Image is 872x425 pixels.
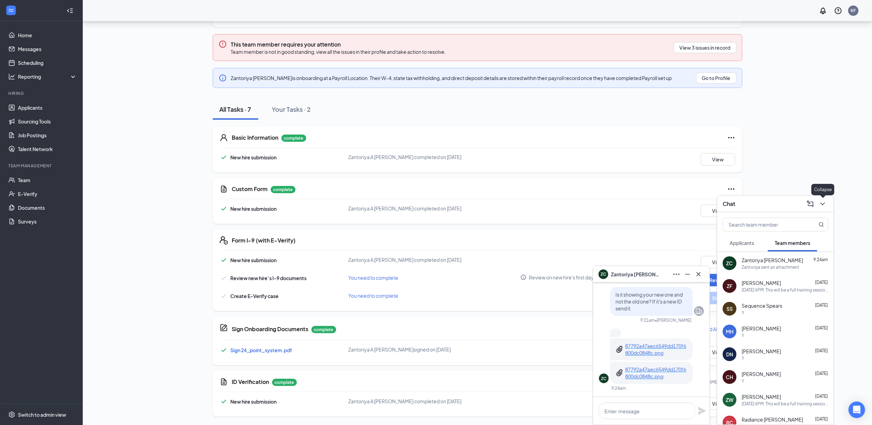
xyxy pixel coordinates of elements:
a: E-Verify [18,187,77,201]
div: CH [726,374,733,380]
svg: ComposeMessage [806,200,814,208]
span: 9:24am [813,257,828,262]
div: Team Management [8,163,76,169]
svg: Notifications [819,7,827,15]
svg: Minimize [683,270,692,278]
a: Job Postings [18,128,77,142]
span: You need to complete [349,275,399,281]
button: View 3 issues in record [674,42,736,53]
div: Y [742,333,744,338]
svg: Settings [8,411,15,418]
svg: Ellipses [727,185,735,193]
p: 87792a47aec6549dd170f6800dc0848c.png [625,343,687,356]
input: Search team member [723,218,805,231]
span: Team member is not in good standing, view all the issues in their profile and take action to reso... [231,49,446,55]
a: Sign 24_point_system.pdf [231,347,292,353]
svg: Info [520,274,527,280]
div: [DATE] 6PM. This will be a full training session so make sure to wear your nonslip shoes as well ... [742,401,828,407]
h5: ID Verification [232,378,269,386]
span: [DATE] [815,371,828,376]
div: Switch to admin view [18,411,66,418]
button: Ellipses [671,269,682,280]
span: Sequence Spears [742,302,782,309]
div: 9:21am [640,317,655,323]
svg: Collapse [67,7,73,14]
svg: Checkmark [220,274,228,282]
div: Y [742,310,744,316]
button: View [701,205,735,217]
div: Open Intercom Messenger [849,402,865,418]
span: Zantoriya A [PERSON_NAME] completed on [DATE] [349,154,462,160]
p: complete [281,135,306,142]
span: [PERSON_NAME] [742,393,781,400]
svg: CustomFormIcon [220,185,228,193]
span: Zantoriya A [PERSON_NAME] completed on [DATE] [349,205,462,211]
svg: FormI9EVerifyIcon [220,236,228,245]
button: ChevronDown [817,198,828,209]
div: [DATE] 6PM. This will be a full training session so make sure to wear your nonslip shoes as well ... [742,287,828,293]
span: Zantoriya A [PERSON_NAME] completed on [DATE] [349,398,462,404]
span: [DATE] [815,325,828,330]
h5: Form I-9 (with E-Verify) [232,237,296,244]
svg: Error [219,40,227,48]
svg: Paperclip [615,369,624,377]
div: Zantoriya A [PERSON_NAME] signed on [DATE] [349,346,521,353]
span: Is it showing your new one and not the old one? If it's a new ID send it [615,291,683,312]
a: Scheduling [18,56,77,70]
a: 87792a47aec6549dd170f6800dc0848c.png [625,366,687,380]
svg: Checkmark [220,346,228,354]
h5: Sign Onboarding Documents [232,325,309,333]
svg: Plane [698,407,706,415]
span: Applicants [730,240,754,246]
div: ZC [726,260,733,267]
span: [PERSON_NAME] [742,279,781,286]
h3: This team member requires your attention [231,41,446,48]
span: You need to complete [349,293,399,299]
div: Y [742,355,744,361]
svg: MagnifyingGlass [819,222,824,227]
div: ZW [726,396,733,403]
div: KF [851,8,856,13]
span: Create E-Verify case [231,293,279,299]
span: New hire submission [231,257,277,263]
div: Zantoriya sent an attachment [742,264,799,270]
button: Go to Profile [696,72,736,83]
a: Applicants [18,101,77,115]
div: DN [726,351,733,358]
div: Collapse [811,184,834,195]
div: Y [742,378,744,384]
svg: Checkmark [220,292,228,300]
h3: Chat [723,200,735,208]
div: Hiring [8,90,76,96]
div: 9:24am [611,385,626,391]
span: New hire submission [231,398,277,405]
div: Your Tasks · 2 [272,105,311,113]
h5: Custom Form [232,185,268,193]
span: [DATE] [815,348,828,353]
svg: Company [695,307,703,315]
div: ZC [601,376,607,382]
svg: CompanyDocumentIcon [220,324,228,332]
svg: Cross [694,270,703,278]
span: [PERSON_NAME] [742,348,781,355]
div: Reporting [18,73,77,80]
button: ComposeMessage [805,198,816,209]
span: [PERSON_NAME] [742,325,781,332]
div: ZF [727,283,732,289]
span: Zantoriya [PERSON_NAME] is onboarding at a Payroll Location. Their W-4, state tax withholding, an... [231,75,673,81]
svg: QuestionInfo [834,7,842,15]
span: Zantoriya [PERSON_NAME] [611,270,659,278]
span: Review on new hire's first day [529,274,594,281]
span: [PERSON_NAME] [742,370,781,377]
span: [DATE] [815,416,828,422]
span: Review new hire’s I-9 documents [231,275,307,281]
a: Surveys [18,215,77,228]
svg: CustomFormIcon [220,378,228,386]
span: Team members [775,240,810,246]
svg: Checkmark [220,256,228,264]
button: Minimize [682,269,693,280]
div: SS [726,305,733,312]
span: [DATE] [815,394,828,399]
